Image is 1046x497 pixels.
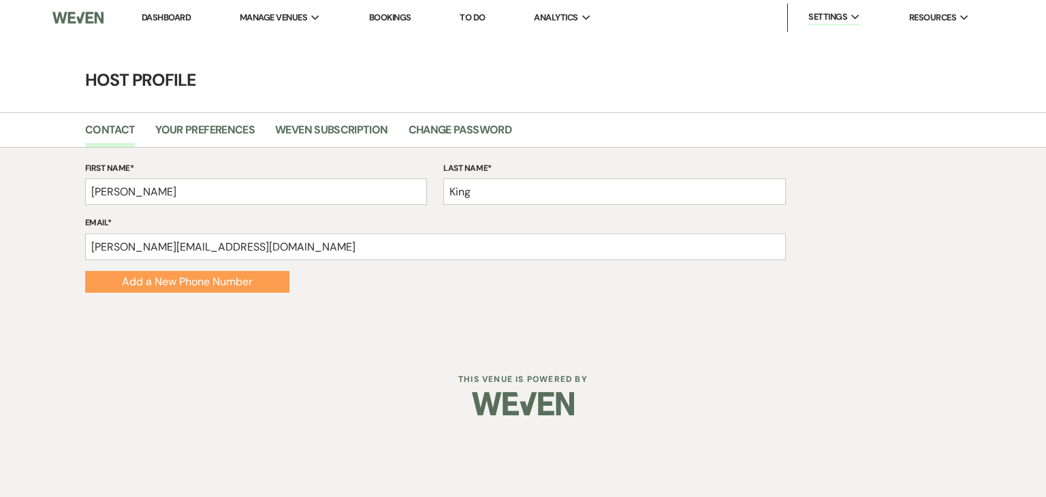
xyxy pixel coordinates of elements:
a: Contact [85,121,136,147]
a: Change Password [409,121,511,147]
span: Manage Venues [240,11,307,25]
a: Bookings [369,12,411,23]
a: Your Preferences [155,121,255,147]
img: Weven Logo [52,3,104,32]
label: Last Name* [443,161,786,176]
span: Resources [909,11,956,25]
img: Weven Logo [472,380,574,428]
a: Dashboard [142,12,191,23]
button: Add a New Phone Number [85,271,289,293]
a: Weven Subscription [275,121,387,147]
label: Email* [85,216,786,231]
span: Settings [808,10,847,24]
h4: Host Profile [33,68,1013,92]
label: First Name* [85,161,428,176]
a: To Do [460,12,485,23]
span: Analytics [534,11,577,25]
